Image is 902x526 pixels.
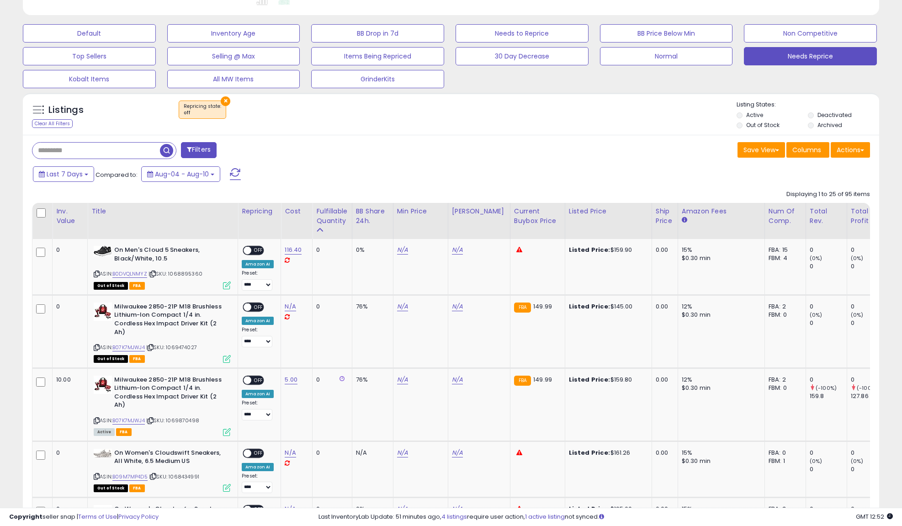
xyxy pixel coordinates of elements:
div: [PERSON_NAME] [452,207,506,216]
button: All MW Items [167,70,300,88]
div: $0.30 min [682,254,758,262]
div: 0 [851,262,888,271]
div: FBA: 15 [769,246,799,254]
div: off [184,110,221,116]
small: (0%) [810,255,822,262]
span: All listings that are currently out of stock and unavailable for purchase on Amazon [94,484,128,492]
button: Non Competitive [744,24,877,43]
a: N/A [397,302,408,311]
div: 0 [56,303,80,311]
a: B07K7MJWJ4 [112,344,145,351]
h5: Listings [48,104,84,117]
a: 4 listings [441,512,467,521]
div: FBM: 4 [769,254,799,262]
div: 0.00 [656,246,671,254]
span: Columns [792,145,821,154]
div: Last InventoryLab Update: 51 minutes ago, require user action, not synced. [318,513,893,521]
div: 0.00 [656,303,671,311]
div: ASIN: [94,449,231,491]
a: N/A [452,448,463,457]
a: N/A [452,375,463,384]
b: Listed Price: [569,375,610,384]
span: FBA [129,484,145,492]
div: FBA: 0 [769,449,799,457]
b: On Men's Cloud 5 Sneakers, Black/White, 10.5 [114,246,225,265]
span: 149.99 [533,375,552,384]
img: 310N3NCkkFL._SL40_.jpg [94,449,112,457]
div: 159.8 [810,392,847,400]
b: Listed Price: [569,448,610,457]
div: 0 [810,319,847,327]
div: 127.86 [851,392,888,400]
button: Needs to Reprice [456,24,589,43]
a: N/A [397,448,408,457]
button: BB Drop in 7d [311,24,444,43]
div: FBA: 2 [769,303,799,311]
div: 0 [316,449,345,457]
small: (-100%) [816,384,837,392]
div: Cost [285,207,308,216]
button: Normal [600,47,733,65]
a: N/A [397,375,408,384]
b: Listed Price: [569,245,610,254]
div: $161.26 [569,449,645,457]
button: Items Being Repriced [311,47,444,65]
b: Listed Price: [569,302,610,311]
div: $159.90 [569,246,645,254]
div: 0.00 [656,376,671,384]
span: All listings that are currently out of stock and unavailable for purchase on Amazon [94,282,128,290]
span: OFF [251,247,266,255]
div: Amazon Fees [682,207,761,216]
div: 10.00 [56,376,80,384]
button: Kobalt Items [23,70,156,88]
img: 416k7R8Q-gL._SL40_.jpg [94,246,112,256]
div: 0 [851,465,888,473]
div: $0.30 min [682,311,758,319]
div: Inv. value [56,207,84,226]
div: N/A [356,449,386,457]
div: 0 [810,465,847,473]
div: Amazon AI [242,463,274,471]
div: 0 [851,319,888,327]
div: 0 [316,376,345,384]
div: BB Share 24h. [356,207,389,226]
img: 41u040SyzjL._SL40_.jpg [94,376,112,394]
span: Last 7 Days [47,170,83,179]
button: Columns [786,142,829,158]
div: Amazon AI [242,317,274,325]
a: N/A [452,245,463,255]
div: Preset: [242,473,274,494]
div: Listed Price [569,207,648,216]
div: FBM: 0 [769,311,799,319]
small: FBA [514,376,531,386]
small: (0%) [810,457,822,465]
div: $159.80 [569,376,645,384]
span: OFF [251,449,266,457]
div: 0 [851,246,888,254]
b: Milwaukee 2850-21P M18 Brushless Lithium-Ion Compact 1/4 in. Cordless Hex Impact Driver Kit (2 Ah) [114,303,225,339]
div: 76% [356,303,386,311]
div: 0 [810,262,847,271]
button: Default [23,24,156,43]
div: $0.30 min [682,457,758,465]
div: 0 [851,303,888,311]
div: 76% [356,376,386,384]
b: On Women's Cloudswift Sneakers, All White, 6.5 Medium US [114,449,225,468]
div: Clear All Filters [32,119,73,128]
div: Num of Comp. [769,207,802,226]
div: ASIN: [94,246,231,288]
div: Ship Price [656,207,674,226]
span: All listings currently available for purchase on Amazon [94,428,115,436]
div: Preset: [242,400,274,420]
div: Preset: [242,270,274,291]
div: Total Profit [851,207,884,226]
a: 5.00 [285,375,297,384]
button: Save View [738,142,785,158]
div: FBA: 2 [769,376,799,384]
span: 2025-08-18 12:52 GMT [856,512,893,521]
span: FBA [129,282,145,290]
button: Actions [831,142,870,158]
div: 15% [682,449,758,457]
div: Current Buybox Price [514,207,561,226]
small: (0%) [851,311,864,319]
